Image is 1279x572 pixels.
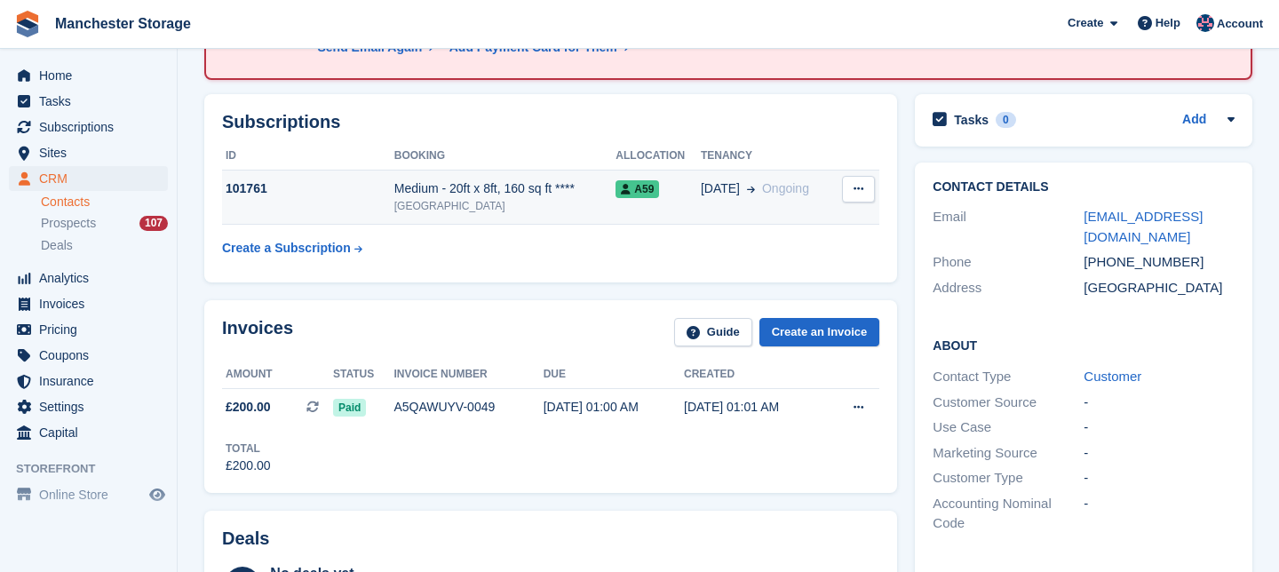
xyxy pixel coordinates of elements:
[39,291,146,316] span: Invoices
[226,457,271,475] div: £200.00
[139,216,168,231] div: 107
[684,361,824,389] th: Created
[933,252,1084,273] div: Phone
[544,361,684,389] th: Due
[616,180,659,198] span: A59
[933,207,1084,247] div: Email
[1084,252,1235,273] div: [PHONE_NUMBER]
[394,142,616,171] th: Booking
[41,237,73,254] span: Deals
[933,468,1084,489] div: Customer Type
[48,9,198,38] a: Manchester Storage
[762,181,809,195] span: Ongoing
[684,398,824,417] div: [DATE] 01:01 AM
[39,317,146,342] span: Pricing
[39,369,146,393] span: Insurance
[9,291,168,316] a: menu
[39,166,146,191] span: CRM
[222,361,333,389] th: Amount
[39,89,146,114] span: Tasks
[1084,443,1235,464] div: -
[1084,209,1203,244] a: [EMAIL_ADDRESS][DOMAIN_NAME]
[933,180,1235,195] h2: Contact Details
[14,11,41,37] img: stora-icon-8386f47178a22dfd0bd8f6a31ec36ba5ce8667c1dd55bd0f319d3a0aa187defe.svg
[1084,369,1141,384] a: Customer
[9,115,168,139] a: menu
[9,343,168,368] a: menu
[39,482,146,507] span: Online Store
[933,336,1235,354] h2: About
[41,236,168,255] a: Deals
[1084,494,1235,534] div: -
[759,318,880,347] a: Create an Invoice
[996,112,1016,128] div: 0
[147,484,168,505] a: Preview store
[1156,14,1180,32] span: Help
[9,140,168,165] a: menu
[674,318,752,347] a: Guide
[222,528,269,549] h2: Deals
[39,115,146,139] span: Subscriptions
[222,112,879,132] h2: Subscriptions
[39,140,146,165] span: Sites
[9,317,168,342] a: menu
[39,343,146,368] span: Coupons
[9,394,168,419] a: menu
[701,179,740,198] span: [DATE]
[1068,14,1103,32] span: Create
[1217,15,1263,33] span: Account
[393,361,543,389] th: Invoice number
[226,441,271,457] div: Total
[39,63,146,88] span: Home
[41,214,168,233] a: Prospects 107
[1084,468,1235,489] div: -
[9,266,168,290] a: menu
[333,399,366,417] span: Paid
[933,417,1084,438] div: Use Case
[39,394,146,419] span: Settings
[222,232,362,265] a: Create a Subscription
[9,482,168,507] a: menu
[933,494,1084,534] div: Accounting Nominal Code
[933,393,1084,413] div: Customer Source
[41,215,96,232] span: Prospects
[16,460,177,478] span: Storefront
[1084,393,1235,413] div: -
[933,278,1084,298] div: Address
[9,420,168,445] a: menu
[222,239,351,258] div: Create a Subscription
[9,369,168,393] a: menu
[9,63,168,88] a: menu
[333,361,393,389] th: Status
[394,179,616,198] div: Medium - 20ft x 8ft, 160 sq ft ****
[222,318,293,347] h2: Invoices
[39,266,146,290] span: Analytics
[394,198,616,214] div: [GEOGRAPHIC_DATA]
[544,398,684,417] div: [DATE] 01:00 AM
[954,112,989,128] h2: Tasks
[933,367,1084,387] div: Contact Type
[1084,417,1235,438] div: -
[41,194,168,211] a: Contacts
[39,420,146,445] span: Capital
[9,89,168,114] a: menu
[933,443,1084,464] div: Marketing Source
[701,142,834,171] th: Tenancy
[1084,278,1235,298] div: [GEOGRAPHIC_DATA]
[222,142,394,171] th: ID
[616,142,701,171] th: Allocation
[226,398,271,417] span: £200.00
[222,179,394,198] div: 101761
[393,398,543,417] div: A5QAWUYV-0049
[9,166,168,191] a: menu
[1182,110,1206,131] a: Add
